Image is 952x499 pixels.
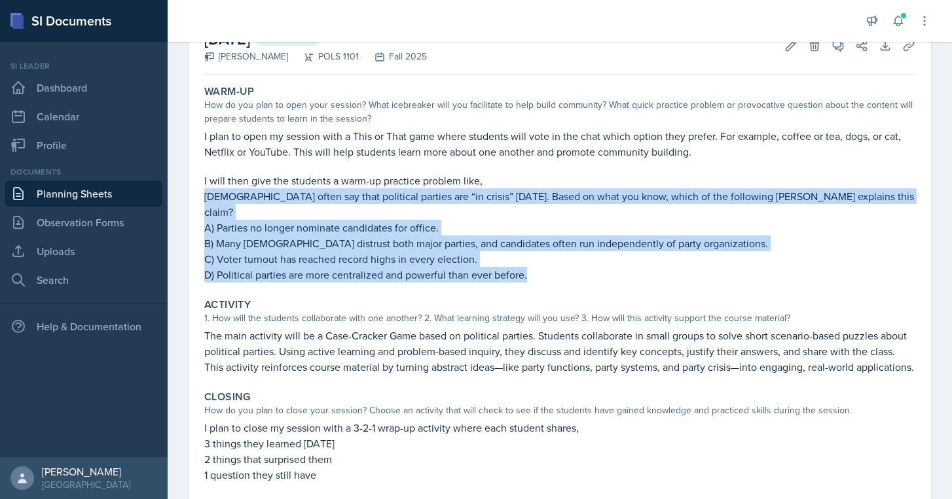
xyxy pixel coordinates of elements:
div: Si leader [5,60,162,72]
div: How do you plan to open your session? What icebreaker will you facilitate to help build community... [204,98,915,126]
a: Search [5,267,162,293]
label: Activity [204,298,251,311]
label: Closing [204,390,251,404]
a: Dashboard [5,75,162,101]
p: B) Many [DEMOGRAPHIC_DATA] distrust both major parties, and candidates often run independently of... [204,235,915,251]
div: Help & Documentation [5,313,162,339]
p: C) Voter turnout has reached record highs in every election. [204,251,915,267]
a: Calendar [5,103,162,129]
div: [GEOGRAPHIC_DATA] [42,478,130,491]
p: 3 things they learned [DATE] [204,436,915,451]
div: 1. How will the students collaborate with one another? 2. What learning strategy will you use? 3.... [204,311,915,325]
p: A) Parties no longer nominate candidates for office. [204,220,915,235]
p: [DEMOGRAPHIC_DATA] often say that political parties are “in crisis” [DATE]. Based on what you kno... [204,188,915,220]
div: [PERSON_NAME] [42,465,130,478]
div: [PERSON_NAME] [204,50,288,63]
p: I plan to close my session with a 3-2-1 wrap-up activity where each student shares, [204,420,915,436]
p: I plan to open my session with a This or That game where students will vote in the chat which opt... [204,128,915,160]
p: 1 question they still have [204,467,915,483]
div: POLS 1101 [288,50,359,63]
p: The main activity will be a Case-Cracker Game based on political parties. Students collaborate in... [204,328,915,375]
p: D) Political parties are more centralized and powerful than ever before. [204,267,915,283]
div: How do you plan to close your session? Choose an activity that will check to see if the students ... [204,404,915,417]
p: I will then give the students a warm-up practice problem like, [204,173,915,188]
label: Warm-Up [204,85,255,98]
a: Planning Sheets [5,181,162,207]
a: Uploads [5,238,162,264]
a: Observation Forms [5,209,162,235]
div: Documents [5,166,162,178]
a: Profile [5,132,162,158]
div: Fall 2025 [359,50,427,63]
p: 2 things that surprised them [204,451,915,467]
